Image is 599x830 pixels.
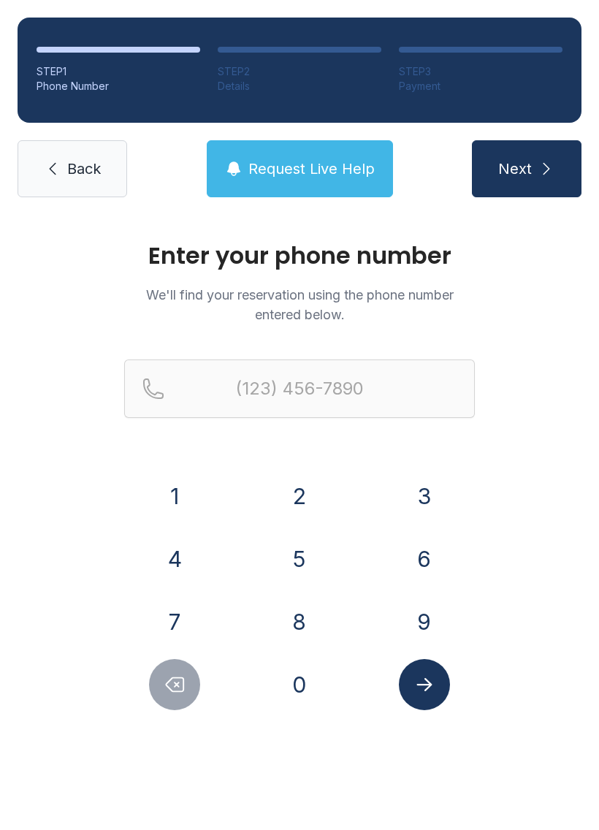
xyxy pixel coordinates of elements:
[37,64,200,79] div: STEP 1
[149,533,200,585] button: 4
[399,79,562,94] div: Payment
[399,533,450,585] button: 6
[399,659,450,710] button: Submit lookup form
[124,359,475,418] input: Reservation phone number
[248,159,375,179] span: Request Live Help
[399,64,562,79] div: STEP 3
[37,79,200,94] div: Phone Number
[498,159,532,179] span: Next
[399,471,450,522] button: 3
[149,596,200,647] button: 7
[399,596,450,647] button: 9
[274,596,325,647] button: 8
[124,285,475,324] p: We'll find your reservation using the phone number entered below.
[124,244,475,267] h1: Enter your phone number
[274,659,325,710] button: 0
[218,79,381,94] div: Details
[149,659,200,710] button: Delete number
[274,471,325,522] button: 2
[67,159,101,179] span: Back
[274,533,325,585] button: 5
[149,471,200,522] button: 1
[218,64,381,79] div: STEP 2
